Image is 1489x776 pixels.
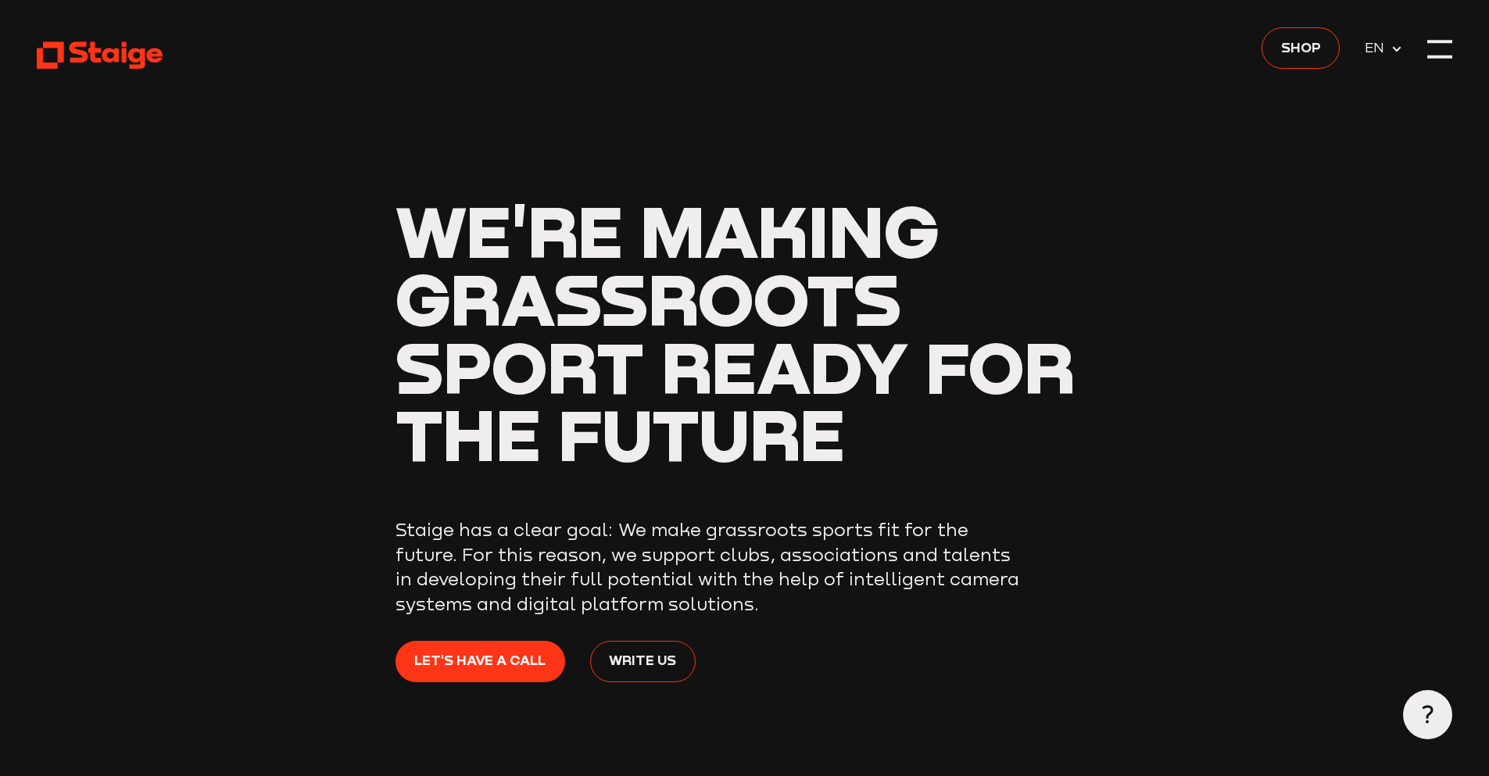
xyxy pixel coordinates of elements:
[1262,27,1340,69] a: Shop
[414,649,546,671] span: Let's have a call
[396,517,1021,616] p: Staige has a clear goal: We make grassroots sports fit for the future. For this reason, we suppor...
[1281,36,1321,58] span: Shop
[396,641,565,682] a: Let's have a call
[590,641,696,682] a: Write us
[1365,37,1391,59] span: EN
[396,188,1076,477] span: We're making grassroots sport ready for the future
[609,649,676,671] span: Write us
